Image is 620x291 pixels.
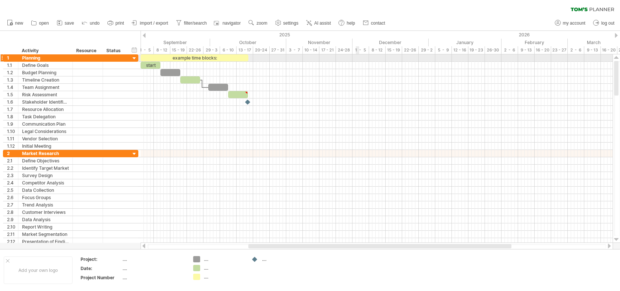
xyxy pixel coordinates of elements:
div: .... [204,256,244,262]
div: example time blocks: [141,54,248,61]
div: 1.3 [7,76,18,83]
div: 1.10 [7,128,18,135]
div: Data Analysis [22,216,69,223]
div: December 2025 [352,39,429,46]
div: 27 - 31 [270,46,286,54]
div: Report Writing [22,223,69,230]
div: 1.8 [7,113,18,120]
a: AI assist [304,18,333,28]
span: print [116,21,124,26]
div: Legal Considerations [22,128,69,135]
div: 2.4 [7,179,18,186]
a: navigator [213,18,243,28]
div: October 2025 [210,39,286,46]
span: AI assist [314,21,331,26]
div: 17 - 21 [319,46,336,54]
div: Team Assignment [22,84,69,91]
div: 20-24 [253,46,270,54]
div: 19 - 23 [468,46,485,54]
div: .... [204,274,244,280]
div: .... [123,274,184,281]
span: filter/search [184,21,207,26]
div: 1 - 5 [137,46,154,54]
div: .... [123,265,184,272]
div: January 2026 [429,39,502,46]
div: Define Goals [22,62,69,69]
div: Timeline Creation [22,76,69,83]
div: 2.6 [7,194,18,201]
div: 2.9 [7,216,18,223]
div: 1.2 [7,69,18,76]
span: contact [371,21,385,26]
div: Project: [81,256,121,262]
div: 1 - 5 [352,46,369,54]
div: 2.7 [7,201,18,208]
a: print [106,18,126,28]
div: Planning [22,54,69,61]
div: Data Collection [22,187,69,194]
div: 3 - 7 [286,46,303,54]
div: 29 - 3 [203,46,220,54]
div: 8 - 12 [369,46,386,54]
div: Date: [81,265,121,272]
div: 2 - 6 [568,46,584,54]
a: import / export [130,18,170,28]
div: 15 - 19 [386,46,402,54]
div: 26-30 [485,46,502,54]
a: log out [591,18,617,28]
div: 1.6 [7,98,18,105]
div: Stakeholder Identification [22,98,69,105]
div: 12 - 16 [452,46,468,54]
div: 16 - 20 [535,46,551,54]
div: 1 [7,54,18,61]
span: save [65,21,74,26]
div: Initial Meeting [22,143,69,150]
div: Focus Groups [22,194,69,201]
div: 1.11 [7,135,18,142]
div: Vendor Selection [22,135,69,142]
div: 2.10 [7,223,18,230]
div: 13 - 17 [237,46,253,54]
div: 9 - 13 [518,46,535,54]
div: 1.12 [7,143,18,150]
div: 5 - 9 [435,46,452,54]
div: Resource Allocation [22,106,69,113]
div: .... [204,265,244,271]
div: Market Segmentation [22,231,69,238]
div: 9 - 13 [584,46,601,54]
div: 2.2 [7,165,18,172]
div: Task Delegation [22,113,69,120]
div: Market Research [22,150,69,157]
div: September 2025 [137,39,210,46]
div: 24-28 [336,46,352,54]
div: 2.5 [7,187,18,194]
span: open [39,21,49,26]
a: contact [361,18,387,28]
div: Add your own logo [4,256,72,284]
span: undo [90,21,100,26]
span: zoom [256,21,267,26]
a: settings [273,18,301,28]
div: February 2026 [502,39,568,46]
span: help [347,21,355,26]
span: log out [601,21,614,26]
div: 16 - 20 [601,46,617,54]
a: my account [553,18,588,28]
div: Trend Analysis [22,201,69,208]
a: save [55,18,76,28]
div: 2.3 [7,172,18,179]
div: Survey Design [22,172,69,179]
div: 1.1 [7,62,18,69]
a: undo [80,18,102,28]
div: Communication Plan [22,121,69,127]
a: new [5,18,25,28]
div: Budget Planning [22,69,69,76]
div: .... [123,256,184,262]
span: import / export [140,21,168,26]
div: 10 - 14 [303,46,319,54]
span: navigator [223,21,241,26]
div: 1.5 [7,91,18,98]
div: 15 - 19 [170,46,187,54]
div: 22-26 [402,46,419,54]
div: 2 - 6 [502,46,518,54]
